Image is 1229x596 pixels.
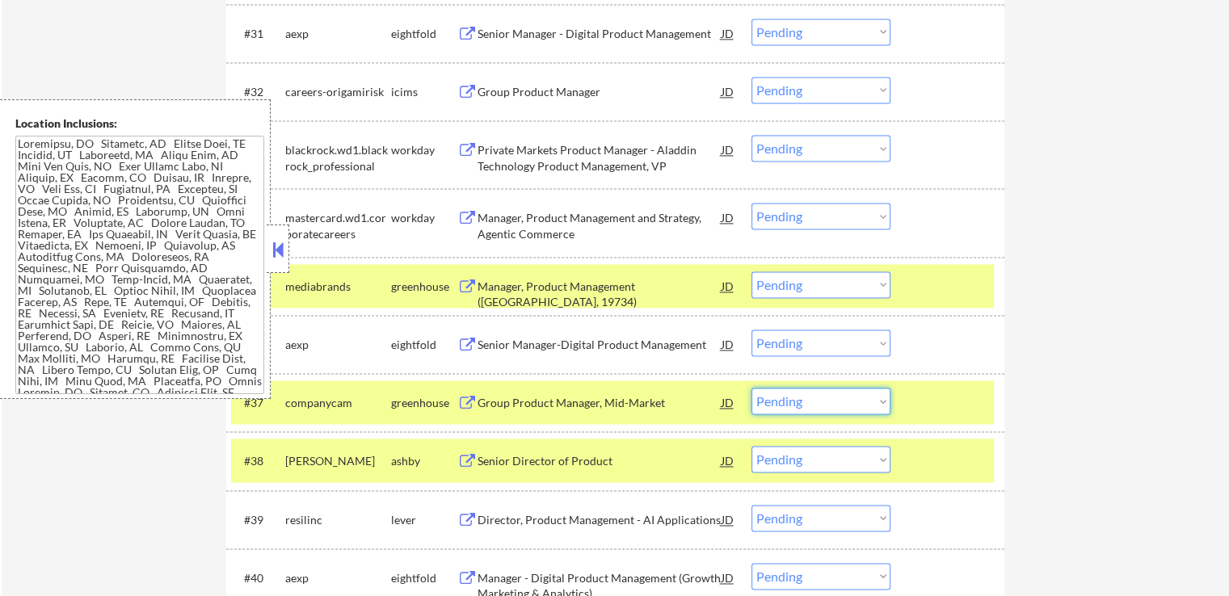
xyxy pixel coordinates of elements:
[720,203,736,232] div: JD
[285,26,391,42] div: aexp
[244,512,272,528] div: #39
[244,453,272,469] div: #38
[391,84,457,100] div: icims
[720,329,736,359] div: JD
[391,142,457,158] div: workday
[391,570,457,586] div: eightfold
[720,77,736,106] div: JD
[244,84,272,100] div: #32
[720,388,736,417] div: JD
[478,142,722,174] div: Private Markets Product Manager - Aladdin Technology Product Management, VP
[478,395,722,411] div: Group Product Manager, Mid-Market
[720,271,736,300] div: JD
[244,395,272,411] div: #37
[244,26,272,42] div: #31
[285,279,391,295] div: mediabrands
[391,337,457,353] div: eightfold
[285,570,391,586] div: aexp
[285,142,391,174] div: blackrock.wd1.blackrock_professional
[285,512,391,528] div: resilinc
[391,279,457,295] div: greenhouse
[478,84,722,100] div: Group Product Manager
[391,512,457,528] div: lever
[478,337,722,353] div: Senior Manager-Digital Product Management
[285,453,391,469] div: [PERSON_NAME]
[478,512,722,528] div: Director, Product Management - AI Applications
[244,570,272,586] div: #40
[391,453,457,469] div: ashby
[478,279,722,310] div: Manager, Product Management ([GEOGRAPHIC_DATA], 19734)
[285,337,391,353] div: aexp
[285,210,391,241] div: mastercard.wd1.corporatecareers
[720,563,736,592] div: JD
[720,135,736,164] div: JD
[478,26,722,42] div: Senior Manager - Digital Product Management
[720,446,736,475] div: JD
[720,505,736,534] div: JD
[285,395,391,411] div: companycam
[478,210,722,241] div: Manager, Product Management and Strategy, Agentic Commerce
[391,395,457,411] div: greenhouse
[391,210,457,226] div: workday
[15,115,264,132] div: Location Inclusions:
[478,453,722,469] div: Senior Director of Product
[720,19,736,48] div: JD
[391,26,457,42] div: eightfold
[285,84,391,100] div: careers-origamirisk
